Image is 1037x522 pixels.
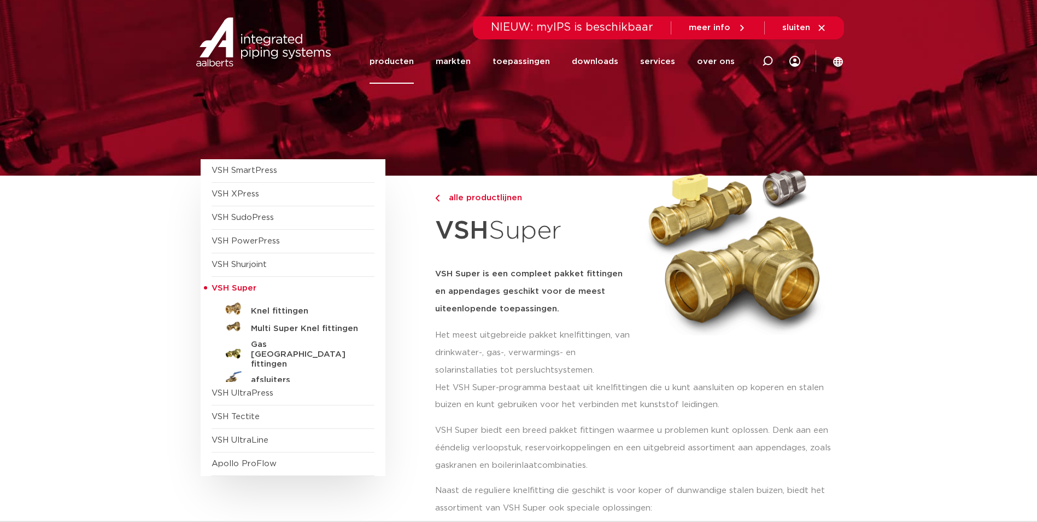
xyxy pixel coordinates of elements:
[212,389,273,397] a: VSH UltraPress
[782,24,810,32] span: sluiten
[251,375,359,385] h5: afsluiters
[370,39,414,84] a: producten
[212,166,277,175] a: VSH SmartPress
[435,379,837,414] p: Het VSH Super-programma bestaat uit knelfittingen die u kunt aansluiten op koperen en stalen buiz...
[212,300,374,318] a: Knel fittingen
[435,265,633,318] h5: VSH Super is een compleet pakket fittingen en appendages geschikt voor de meest uiteenlopende toe...
[212,284,256,292] span: VSH Super
[212,335,374,369] a: Gas [GEOGRAPHIC_DATA] fittingen
[442,194,522,202] span: alle productlijnen
[435,482,837,517] p: Naast de reguliere knelfitting die geschikt is voor koper of dunwandige stalen buizen, biedt het ...
[251,340,359,369] h5: Gas [GEOGRAPHIC_DATA] fittingen
[493,39,550,84] a: toepassingen
[789,39,800,84] div: my IPS
[782,23,827,33] a: sluiten
[212,460,277,468] a: Apollo ProFlow
[435,218,489,243] strong: VSH
[697,39,735,84] a: over ons
[212,260,267,269] a: VSH Shurjoint
[212,318,374,335] a: Multi Super Knel fittingen
[435,327,633,379] p: Het meest uitgebreide pakket knelfittingen, van drinkwater-, gas-, verwarmings- en solarinstallat...
[572,39,618,84] a: downloads
[491,22,653,33] span: NIEUW: myIPS is beschikbaar
[435,210,633,252] h1: Super
[435,195,440,202] img: chevron-right.svg
[370,39,735,84] nav: Menu
[212,237,280,245] a: VSH PowerPress
[251,324,359,334] h5: Multi Super Knel fittingen
[436,39,471,84] a: markten
[689,23,747,33] a: meer info
[689,24,730,32] span: meer info
[435,422,837,474] p: VSH Super biedt een breed pakket fittingen waarmee u problemen kunt oplossen. Denk aan een ééndel...
[212,413,260,421] a: VSH Tectite
[640,39,675,84] a: services
[212,213,274,222] a: VSH SudoPress
[212,436,268,444] a: VSH UltraLine
[212,190,259,198] a: VSH XPress
[251,306,359,316] h5: Knel fittingen
[435,192,633,205] a: alle productlijnen
[212,369,374,387] a: afsluiters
